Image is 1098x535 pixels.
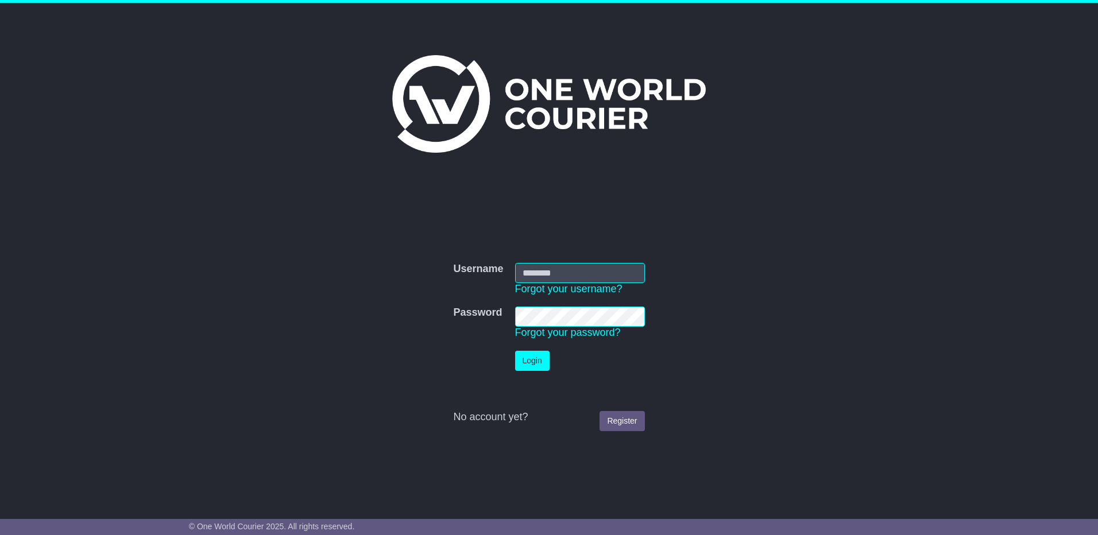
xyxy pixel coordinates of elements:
img: One World [392,55,706,153]
a: Register [600,411,644,431]
button: Login [515,351,550,371]
label: Username [453,263,503,276]
span: © One World Courier 2025. All rights reserved. [189,522,355,531]
div: No account yet? [453,411,644,424]
a: Forgot your password? [515,327,621,338]
a: Forgot your username? [515,283,623,294]
label: Password [453,307,502,319]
